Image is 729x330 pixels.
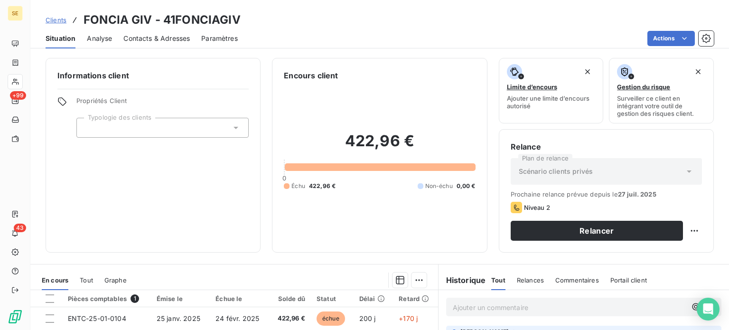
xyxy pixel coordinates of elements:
[291,182,305,190] span: Échu
[399,295,432,302] div: Retard
[359,295,387,302] div: Délai
[511,190,702,198] span: Prochaine relance prévue depuis le
[399,314,418,322] span: +170 j
[84,123,92,132] input: Ajouter une valeur
[10,91,26,100] span: +99
[507,83,557,91] span: Limite d’encours
[517,276,544,284] span: Relances
[76,97,249,110] span: Propriétés Client
[201,34,238,43] span: Paramètres
[123,34,190,43] span: Contacts & Adresses
[42,276,68,284] span: En cours
[157,314,200,322] span: 25 janv. 2025
[275,295,305,302] div: Solde dû
[618,190,656,198] span: 27 juil. 2025
[46,16,66,24] span: Clients
[617,83,670,91] span: Gestion du risque
[80,276,93,284] span: Tout
[87,34,112,43] span: Analyse
[215,314,259,322] span: 24 févr. 2025
[282,174,286,182] span: 0
[309,182,336,190] span: 422,96 €
[519,167,593,176] span: Scénario clients privés
[68,294,145,303] div: Pièces comptables
[275,314,305,323] span: 422,96 €
[317,295,348,302] div: Statut
[359,314,376,322] span: 200 j
[439,274,486,286] h6: Historique
[8,309,23,324] img: Logo LeanPay
[157,295,204,302] div: Émise le
[491,276,505,284] span: Tout
[617,94,706,117] span: Surveiller ce client en intégrant votre outil de gestion des risques client.
[84,11,241,28] h3: FONCIA GIV - 41FONCIAGIV
[215,295,263,302] div: Échue le
[104,276,127,284] span: Graphe
[609,58,714,123] button: Gestion du risqueSurveiller ce client en intégrant votre outil de gestion des risques client.
[57,70,249,81] h6: Informations client
[317,311,345,326] span: échue
[284,70,338,81] h6: Encours client
[46,34,75,43] span: Situation
[507,94,596,110] span: Ajouter une limite d’encours autorisé
[8,93,22,108] a: +99
[499,58,604,123] button: Limite d’encoursAjouter une limite d’encours autorisé
[511,141,702,152] h6: Relance
[647,31,695,46] button: Actions
[610,276,647,284] span: Portail client
[524,204,550,211] span: Niveau 2
[14,224,26,232] span: 43
[555,276,599,284] span: Commentaires
[425,182,453,190] span: Non-échu
[46,15,66,25] a: Clients
[457,182,476,190] span: 0,00 €
[284,132,475,160] h2: 422,96 €
[697,298,720,321] div: Open Intercom Messenger
[131,294,139,303] span: 1
[68,314,126,322] span: ENTC-25-01-0104
[8,6,23,21] div: SE
[511,221,683,241] button: Relancer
